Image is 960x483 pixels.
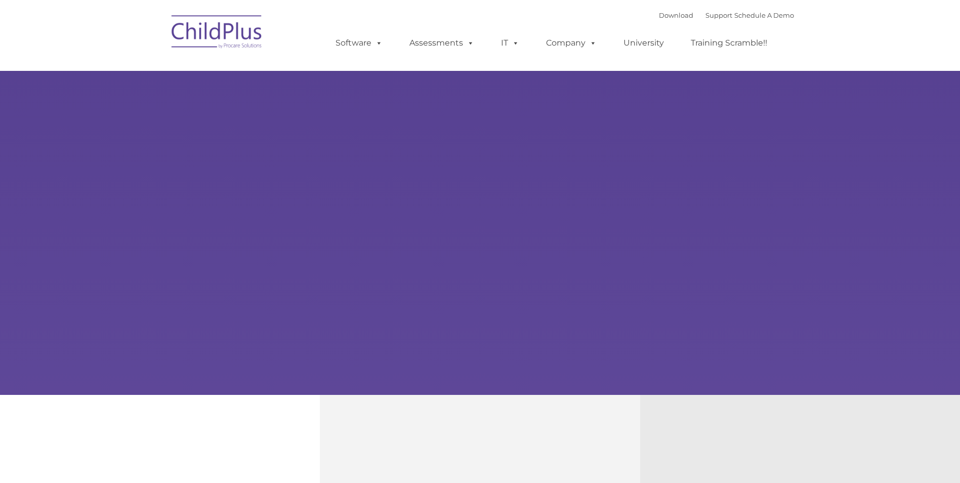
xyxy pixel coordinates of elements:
a: Schedule A Demo [734,11,794,19]
a: Download [659,11,693,19]
a: Assessments [399,33,484,53]
a: IT [491,33,529,53]
img: ChildPlus by Procare Solutions [166,8,268,59]
a: Training Scramble!! [681,33,777,53]
a: University [613,33,674,53]
a: Support [705,11,732,19]
a: Company [536,33,607,53]
a: Software [325,33,393,53]
font: | [659,11,794,19]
